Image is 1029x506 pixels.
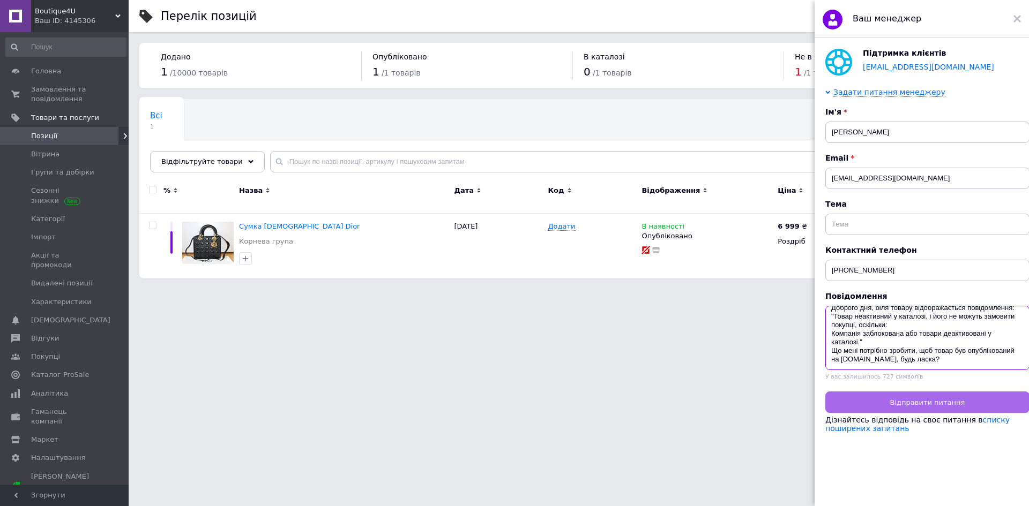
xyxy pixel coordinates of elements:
[593,69,632,77] span: / 1 товарів
[863,49,994,57] div: Підтримка клієнтів
[825,416,1010,433] span: Дізнайтесь відповідь на своє питання в
[31,370,89,380] span: Каталог ProSale
[31,214,65,224] span: Категорії
[31,334,59,343] span: Відгуки
[382,69,421,77] span: / 1 товарів
[31,453,86,463] span: Налаштування
[454,186,474,195] span: Дата
[5,37,126,57] input: Пошук
[642,186,700,195] span: Відображення
[31,251,99,270] span: Акції та промокоди
[548,186,564,195] span: Код
[372,52,427,61] span: Опубліковано
[239,222,360,230] a: Cумка [DEMOGRAPHIC_DATA] Dior
[31,352,60,361] span: Покупці
[161,65,168,78] span: 1
[795,65,802,78] span: 1
[825,373,923,380] span: У вас залишилось 727 символів
[31,297,92,307] span: Характеристики
[642,222,684,233] span: В наявності
[795,52,848,61] span: Не в каталозі
[31,113,99,123] span: Товари та послуги
[170,69,228,77] span: / 10000 товарів
[778,237,871,246] div: Роздріб
[161,157,243,165] span: Відфільтруйте товари
[778,186,796,195] span: Ціна
[584,52,625,61] span: В каталозі
[642,231,772,241] div: Опубліковано
[778,222,807,231] div: ₴
[270,151,1008,172] input: Пошук по назві позиції, артикулу і пошуковим запитам
[35,6,115,16] span: Boutique4U
[31,407,99,426] span: Гаманець компанії
[150,123,162,131] span: 1
[31,278,93,288] span: Видалені позиції
[31,131,57,141] span: Позиції
[548,222,575,231] span: Додати
[31,168,94,177] span: Групи та добірки
[31,389,68,398] span: Аналітика
[31,472,99,501] span: [PERSON_NAME] та рахунки
[161,11,257,22] div: Перелік позицій
[825,416,1010,433] a: списку поширених запитань
[161,52,190,61] span: Додано
[35,16,129,26] div: Ваш ID: 4145306
[372,65,379,78] span: 1
[833,88,945,97] div: Задати питання менеджеру
[31,85,99,104] span: Замовлення та повідомлення
[31,66,61,76] span: Головна
[31,149,59,159] span: Вітрина
[31,315,110,325] span: [DEMOGRAPHIC_DATA]
[31,186,99,205] span: Сезонні знижки
[863,63,994,71] a: [EMAIL_ADDRESS][DOMAIN_NAME]
[890,398,965,406] span: Відправити питання
[239,237,293,246] a: Корнева група
[182,222,234,263] img: Cумка Lady Dior
[31,435,58,444] span: Маркет
[778,222,800,230] b: 6 999
[163,186,170,195] span: %
[451,214,545,278] div: [DATE]
[584,65,591,78] span: 0
[150,111,162,120] span: Всі
[239,186,263,195] span: Назва
[804,69,843,77] span: / 1 товарів
[31,232,56,242] span: Імпорт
